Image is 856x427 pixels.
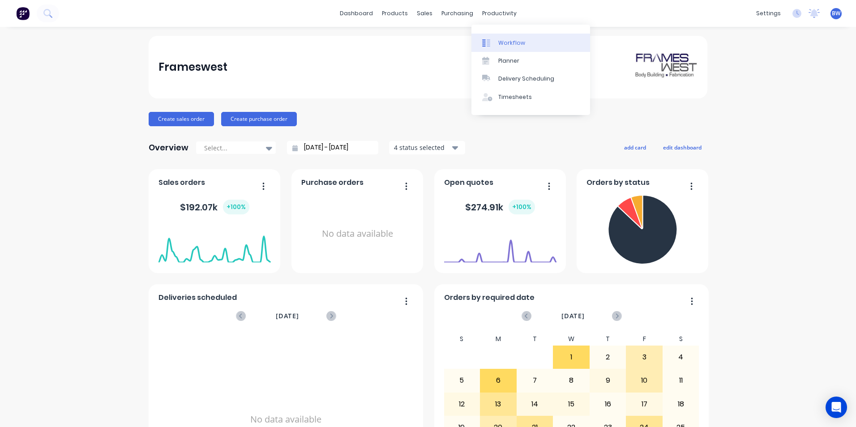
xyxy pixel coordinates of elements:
div: Delivery Scheduling [498,75,554,83]
div: 1 [553,346,589,368]
div: sales [412,7,437,20]
span: Purchase orders [301,177,364,188]
div: 14 [517,393,553,415]
div: 6 [480,369,516,392]
div: 4 [663,346,699,368]
div: No data available [301,192,414,276]
button: Create purchase order [221,112,297,126]
div: 2 [590,346,626,368]
div: Planner [498,57,519,65]
a: dashboard [335,7,377,20]
span: Open quotes [444,177,493,188]
div: 16 [590,393,626,415]
div: Frameswest [158,58,227,76]
span: Sales orders [158,177,205,188]
div: 8 [553,369,589,392]
div: 5 [444,369,480,392]
button: Create sales order [149,112,214,126]
div: W [553,333,590,346]
button: edit dashboard [657,141,707,153]
div: 11 [663,369,699,392]
div: purchasing [437,7,478,20]
div: 13 [480,393,516,415]
a: Planner [471,52,590,70]
div: Workflow [498,39,525,47]
span: Orders by required date [444,292,535,303]
img: Factory [16,7,30,20]
div: productivity [478,7,521,20]
div: $ 192.07k [180,200,249,214]
a: Delivery Scheduling [471,70,590,88]
div: F [626,333,663,346]
button: add card [618,141,652,153]
div: $ 274.91k [465,200,535,214]
div: Open Intercom Messenger [826,397,847,418]
a: Workflow [471,34,590,51]
div: 18 [663,393,699,415]
div: T [590,333,626,346]
div: Overview [149,139,188,157]
div: + 100 % [509,200,535,214]
span: [DATE] [561,311,585,321]
div: + 100 % [223,200,249,214]
img: Frameswest [635,51,698,83]
div: settings [752,7,785,20]
span: Orders by status [586,177,650,188]
div: 7 [517,369,553,392]
div: 4 status selected [394,143,450,152]
span: BW [832,9,840,17]
div: S [663,333,699,346]
div: products [377,7,412,20]
div: 10 [626,369,662,392]
div: 3 [626,346,662,368]
div: 9 [590,369,626,392]
button: 4 status selected [389,141,465,154]
a: Timesheets [471,88,590,106]
span: Deliveries scheduled [158,292,237,303]
div: 12 [444,393,480,415]
div: Timesheets [498,93,532,101]
div: S [444,333,480,346]
span: [DATE] [276,311,299,321]
div: 15 [553,393,589,415]
div: T [517,333,553,346]
div: M [480,333,517,346]
div: 17 [626,393,662,415]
